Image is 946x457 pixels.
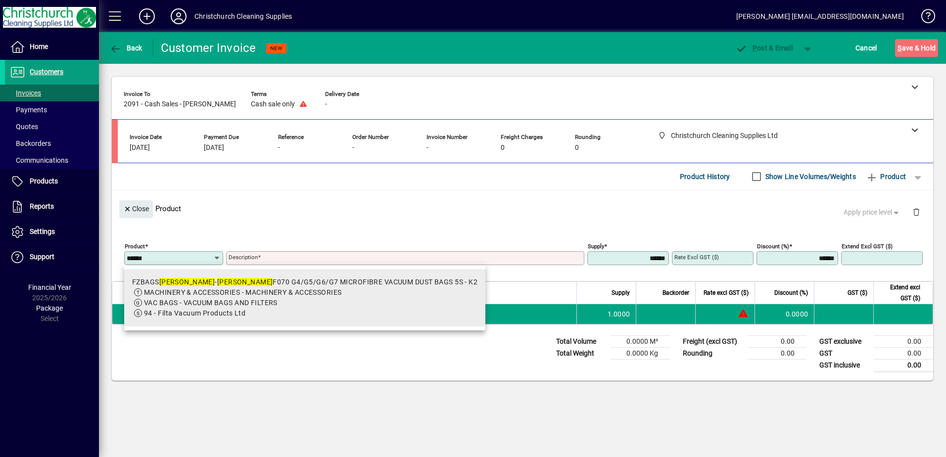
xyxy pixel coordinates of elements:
[5,220,99,244] a: Settings
[747,347,806,359] td: 0.00
[144,299,278,307] span: VAC BAGS - VACUUM BAGS AND FILTERS
[30,202,54,210] span: Reports
[5,194,99,219] a: Reports
[112,190,933,227] div: Product
[874,347,933,359] td: 0.00
[124,269,485,326] mat-option: FZBAGSKIRBY - KIRBY F070 G4/G5/G6/G7 MICROFIBRE VACUUM DUST BAGS 5S - K2
[898,44,901,52] span: S
[730,39,798,57] button: Post & Email
[5,152,99,169] a: Communications
[5,135,99,152] a: Backorders
[704,287,749,298] span: Rate excl GST ($)
[914,2,934,34] a: Knowledge Base
[662,287,689,298] span: Backorder
[763,172,856,182] label: Show Line Volumes/Weights
[814,359,874,371] td: GST inclusive
[736,8,904,24] div: [PERSON_NAME] [EMAIL_ADDRESS][DOMAIN_NAME]
[608,309,630,319] span: 1.0000
[5,35,99,59] a: Home
[10,156,68,164] span: Communications
[30,253,54,261] span: Support
[204,144,224,152] span: [DATE]
[251,100,295,108] span: Cash sale only
[426,144,428,152] span: -
[575,144,579,152] span: 0
[159,278,215,286] em: [PERSON_NAME]
[814,347,874,359] td: GST
[10,106,47,114] span: Payments
[612,287,630,298] span: Supply
[99,39,153,57] app-page-header-button: Back
[28,283,71,291] span: Financial Year
[5,85,99,101] a: Invoices
[109,44,142,52] span: Back
[774,287,808,298] span: Discount (%)
[848,287,867,298] span: GST ($)
[5,101,99,118] a: Payments
[5,118,99,135] a: Quotes
[10,123,38,131] span: Quotes
[123,201,149,217] span: Close
[132,277,477,287] div: FZBAGS - F070 G4/G5/G6/G7 MICROFIBRE VACUUM DUST BAGS 5S - K2
[611,335,670,347] td: 0.0000 M³
[30,228,55,235] span: Settings
[551,347,611,359] td: Total Weight
[229,254,258,261] mat-label: Description
[880,282,920,304] span: Extend excl GST ($)
[874,359,933,371] td: 0.00
[30,43,48,50] span: Home
[735,44,793,52] span: ost & Email
[131,7,163,25] button: Add
[124,100,236,108] span: 2091 - Cash Sales - [PERSON_NAME]
[144,309,245,317] span: 94 - Filta Vacuum Products Ltd
[895,39,938,57] button: Save & Hold
[898,40,936,56] span: ave & Hold
[125,242,145,249] mat-label: Product
[161,40,256,56] div: Customer Invoice
[755,304,814,324] td: 0.0000
[874,335,933,347] td: 0.00
[842,242,893,249] mat-label: Extend excl GST ($)
[588,242,604,249] mat-label: Supply
[278,144,280,152] span: -
[840,203,905,221] button: Apply price level
[30,177,58,185] span: Products
[501,144,505,152] span: 0
[352,144,354,152] span: -
[551,335,611,347] td: Total Volume
[680,169,730,184] span: Product History
[904,207,928,216] app-page-header-button: Delete
[611,347,670,359] td: 0.0000 Kg
[904,200,928,224] button: Delete
[678,335,747,347] td: Freight (excl GST)
[107,39,145,57] button: Back
[814,335,874,347] td: GST exclusive
[5,245,99,270] a: Support
[130,144,150,152] span: [DATE]
[194,8,292,24] div: Christchurch Cleaning Supplies
[30,68,63,76] span: Customers
[844,207,901,218] span: Apply price level
[10,89,41,97] span: Invoices
[10,139,51,147] span: Backorders
[117,204,155,213] app-page-header-button: Close
[270,45,283,51] span: NEW
[325,100,327,108] span: -
[747,335,806,347] td: 0.00
[757,242,789,249] mat-label: Discount (%)
[144,288,341,296] span: MACHINERY & ACCESSORIES - MACHINERY & ACCESSORIES
[676,168,734,185] button: Product History
[119,200,153,218] button: Close
[753,44,757,52] span: P
[36,304,63,312] span: Package
[678,347,747,359] td: Rounding
[853,39,880,57] button: Cancel
[217,278,273,286] em: [PERSON_NAME]
[855,40,877,56] span: Cancel
[5,169,99,194] a: Products
[674,254,719,261] mat-label: Rate excl GST ($)
[163,7,194,25] button: Profile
